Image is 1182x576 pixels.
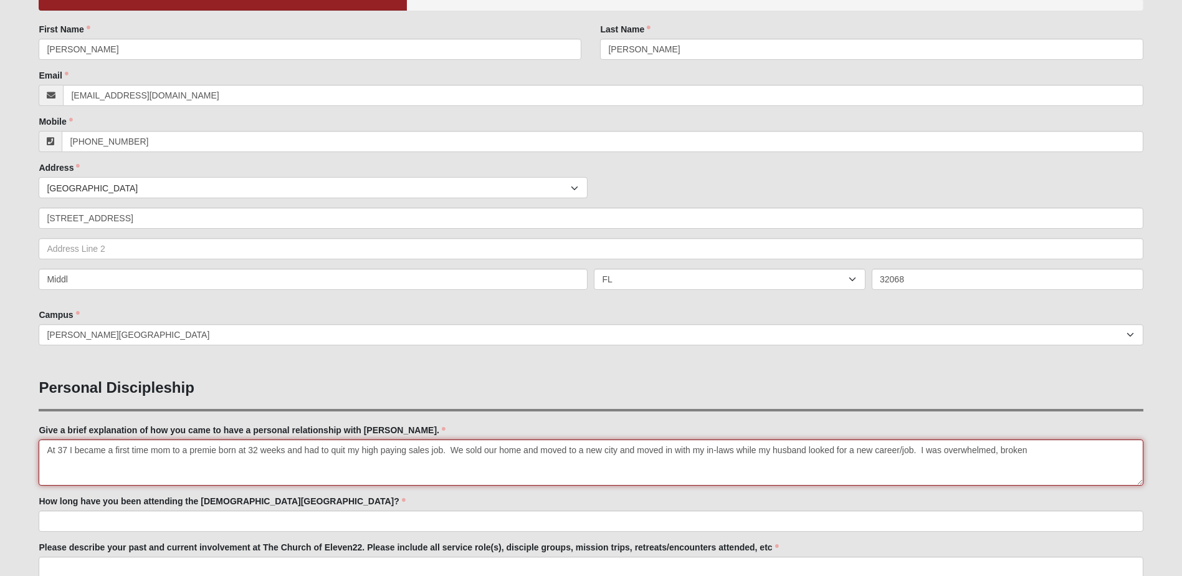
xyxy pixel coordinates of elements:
[39,495,405,507] label: How long have you been attending the [DEMOGRAPHIC_DATA][GEOGRAPHIC_DATA]?
[39,69,68,82] label: Email
[39,115,72,128] label: Mobile
[39,269,588,290] input: City
[39,309,79,321] label: Campus
[39,541,778,554] label: Please describe your past and current involvement at The Church of Eleven22. Please include all s...
[872,269,1143,290] input: Zip
[39,238,1143,259] input: Address Line 2
[600,23,651,36] label: Last Name
[39,424,446,436] label: Give a brief explanation of how you came to have a personal relationship with [PERSON_NAME].
[39,208,1143,229] input: Address Line 1
[39,379,1143,397] h3: Personal Discipleship
[47,178,571,199] span: [GEOGRAPHIC_DATA]
[39,23,90,36] label: First Name
[39,161,80,174] label: Address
